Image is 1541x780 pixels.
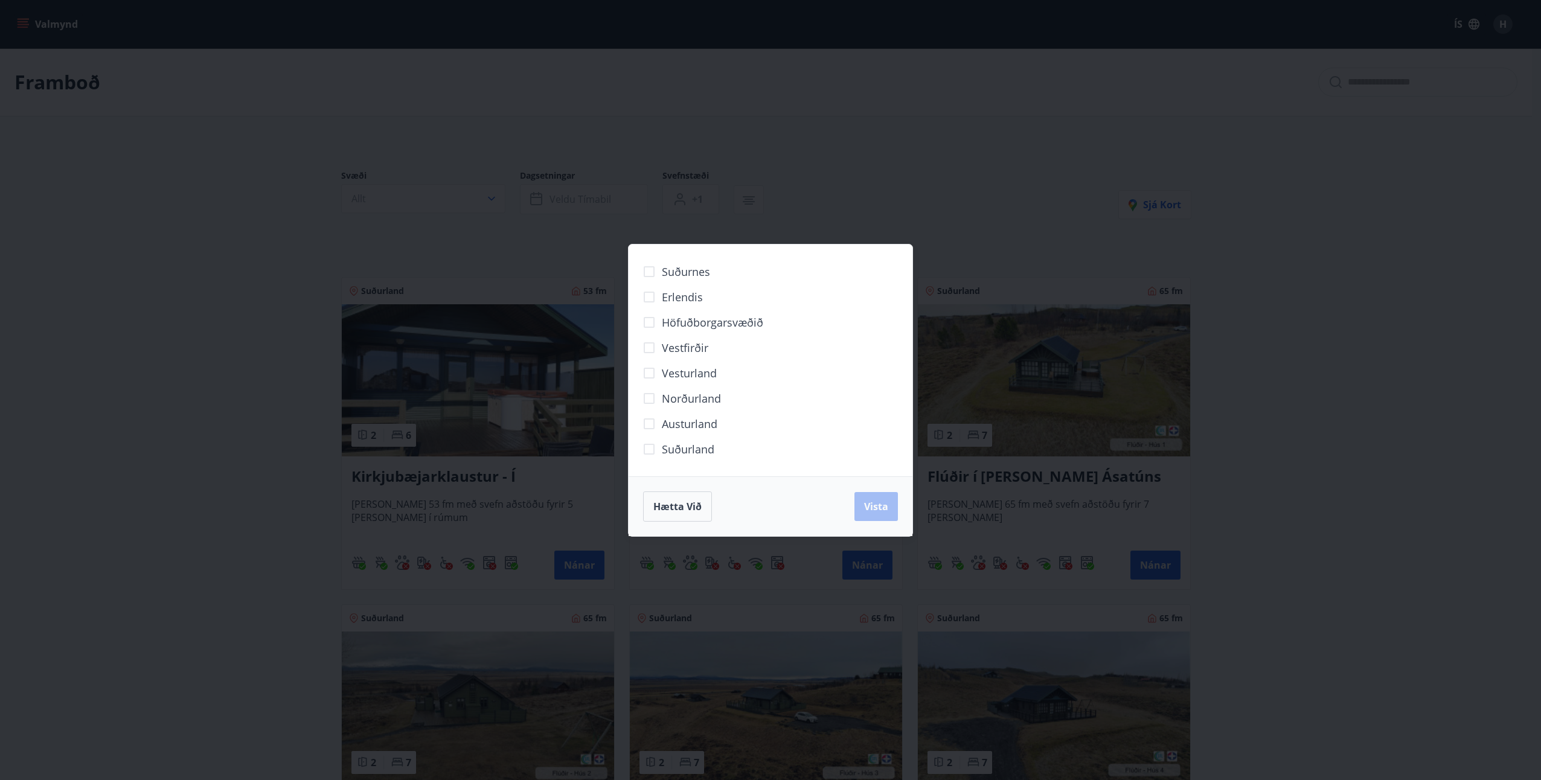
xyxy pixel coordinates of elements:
[662,365,717,381] span: Vesturland
[662,264,710,280] span: Suðurnes
[662,340,708,356] span: Vestfirðir
[662,289,703,305] span: Erlendis
[662,315,763,330] span: Höfuðborgarsvæðið
[662,441,714,457] span: Suðurland
[643,491,712,522] button: Hætta við
[662,391,721,406] span: Norðurland
[653,500,702,513] span: Hætta við
[662,416,717,432] span: Austurland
